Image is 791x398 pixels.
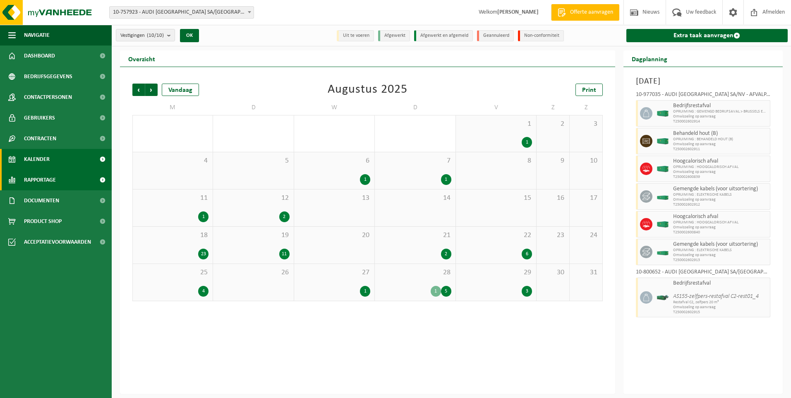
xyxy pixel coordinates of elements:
span: Restafval C2, zelfpers 20 m³ [673,300,768,305]
span: 25 [137,268,209,277]
span: T250002602914 [673,119,768,124]
span: 14 [379,194,451,203]
span: Omwisseling op aanvraag [673,114,768,119]
div: 3 [522,286,532,297]
span: Omwisseling op aanvraag [673,253,768,258]
span: Bedrijfsgegevens [24,66,72,87]
span: 19 [217,231,289,240]
div: 23 [198,249,209,259]
div: 10-800652 - AUDI [GEOGRAPHIC_DATA] SA/[GEOGRAPHIC_DATA]-AFVALPARK C2-INGANG 1 - VORST [636,269,771,278]
a: Offerte aanvragen [551,4,619,21]
span: Bedrijfsrestafval [673,280,768,287]
span: 30 [541,268,565,277]
img: HK-XC-40-GN-00 [657,110,669,117]
count: (10/10) [147,33,164,38]
span: Bedrijfsrestafval [673,103,768,109]
span: Omwisseling op aanvraag [673,225,768,230]
img: HK-XC-40-GN-00 [657,166,669,172]
span: OPRUIMING : ELEKTRISCHE KABELS [673,248,768,253]
li: Afgewerkt en afgemeld [414,30,473,41]
div: 1 [441,174,451,185]
span: 20 [298,231,370,240]
div: 6 [522,249,532,259]
span: Gebruikers [24,108,55,128]
span: Omwisseling op aanvraag [673,170,768,175]
span: 23 [541,231,565,240]
div: 11 [279,249,290,259]
span: T250002602915 [673,310,768,315]
span: 1 [460,120,532,129]
span: OPRUIMING : HOOGCALORISCH AFVAL [673,220,768,225]
span: T250002602912 [673,202,768,207]
li: Uit te voeren [337,30,374,41]
td: D [213,100,294,115]
span: Omwisseling op aanvraag [673,142,768,147]
span: Dashboard [24,46,55,66]
span: OPRUIMING : GEMENGD BEDRIJFSAVAL > BRUSSELS ENERGIE [673,109,768,114]
span: 16 [541,194,565,203]
a: Extra taak aanvragen [626,29,788,42]
span: 2 [541,120,565,129]
span: Gemengde kabels (voor uitsortering) [673,241,768,248]
li: Non-conformiteit [518,30,564,41]
div: 1 [360,286,370,297]
img: HK-XC-40-GN-00 [657,221,669,228]
div: Vandaag [162,84,199,96]
span: Rapportage [24,170,56,190]
span: Contracten [24,128,56,149]
li: Geannuleerd [477,30,514,41]
img: HK-XC-20-GN-00 [657,194,669,200]
span: 10 [574,156,598,165]
img: HK-XC-20-GN-00 [657,249,669,255]
span: 11 [137,194,209,203]
span: OPRUIMING : BEHANDELD HOUT (B) [673,137,768,142]
div: 1 [198,211,209,222]
span: Hoogcalorisch afval [673,158,768,165]
span: 22 [460,231,532,240]
span: Print [582,87,596,94]
span: 27 [298,268,370,277]
img: HK-XC-40-GN-00 [657,138,669,144]
span: 4 [137,156,209,165]
span: Behandeld hout (B) [673,130,768,137]
span: 13 [298,194,370,203]
span: 31 [574,268,598,277]
span: 15 [460,194,532,203]
span: Omwisseling op aanvraag [673,305,768,310]
button: Vestigingen(10/10) [116,29,175,41]
td: D [375,100,455,115]
span: Gemengde kabels (voor uitsortering) [673,186,768,192]
span: Omwisseling op aanvraag [673,197,768,202]
span: 12 [217,194,289,203]
span: T250002602913 [673,258,768,263]
li: Afgewerkt [378,30,410,41]
h2: Overzicht [120,50,163,67]
span: 7 [379,156,451,165]
span: Navigatie [24,25,50,46]
span: 5 [217,156,289,165]
div: 2 [441,249,451,259]
span: Vorige [132,84,145,96]
span: OPRUIMING : ELEKTRISCHE KABELS [673,192,768,197]
span: Contactpersonen [24,87,72,108]
div: 1 [431,286,441,297]
span: 9 [541,156,565,165]
span: Acceptatievoorwaarden [24,232,91,252]
span: T250002600840 [673,230,768,235]
span: OPRUIMING : HOOGCALORISCH AFVAL [673,165,768,170]
span: 10-757923 - AUDI BRUSSELS SA/NV - VORST [109,6,254,19]
h2: Dagplanning [623,50,676,67]
div: 2 [279,211,290,222]
span: 21 [379,231,451,240]
i: AS155-zelfpers-restafval C2-rest01_4 [673,293,759,300]
span: Kalender [24,149,50,170]
span: Offerte aanvragen [568,8,615,17]
td: V [456,100,537,115]
span: Volgende [145,84,158,96]
strong: [PERSON_NAME] [497,9,539,15]
span: Hoogcalorisch afval [673,213,768,220]
span: 28 [379,268,451,277]
span: 10-757923 - AUDI BRUSSELS SA/NV - VORST [110,7,254,18]
span: 17 [574,194,598,203]
div: 10-977035 - AUDI [GEOGRAPHIC_DATA] SA/NV - AFVALPARK AP – OPRUIMING EOP - VORST [636,92,771,100]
